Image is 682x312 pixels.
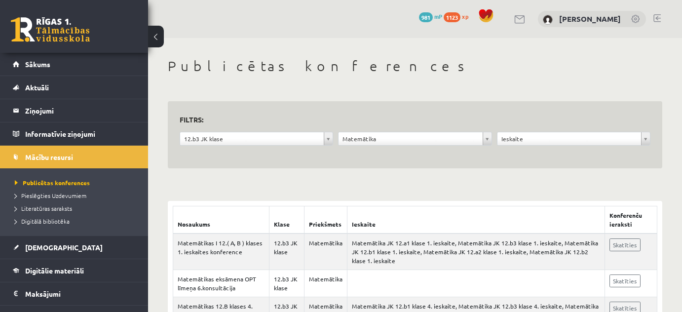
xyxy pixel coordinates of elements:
span: 981 [419,12,433,22]
a: Skatīties [609,274,641,287]
span: 1123 [444,12,460,22]
th: Nosaukums [173,206,269,234]
span: Aktuāli [25,83,49,92]
a: Skatīties [609,238,641,251]
a: Publicētas konferences [15,178,138,187]
th: Konferenču ieraksti [605,206,657,234]
a: Digitālie materiāli [13,259,136,282]
a: Ieskaite [497,132,650,145]
th: Klase [269,206,304,234]
span: Sākums [25,60,50,69]
img: Gregors Pauliņš [543,15,553,25]
span: Digitālā bibliotēka [15,217,70,225]
legend: Ziņojumi [25,99,136,122]
a: Digitālā bibliotēka [15,217,138,226]
span: Digitālie materiāli [25,266,84,275]
td: Matemātika [304,270,347,297]
a: Ziņojumi [13,99,136,122]
span: Matemātika [342,132,478,145]
span: Mācību resursi [25,153,73,161]
a: Aktuāli [13,76,136,99]
td: 12.b3 JK klase [269,234,304,270]
a: [PERSON_NAME] [559,14,621,24]
span: [DEMOGRAPHIC_DATA] [25,243,103,252]
a: 981 mP [419,12,442,20]
span: 12.b3 JK klase [184,132,320,145]
h1: Publicētas konferences [168,58,662,75]
a: 1123 xp [444,12,473,20]
a: Informatīvie ziņojumi [13,122,136,145]
a: Matemātika [339,132,491,145]
td: Matemātika [304,234,347,270]
a: Mācību resursi [13,146,136,168]
a: Literatūras saraksts [15,204,138,213]
td: Matemātikas I 12.( A, B ) klases 1. ieskaites konference [173,234,269,270]
span: Publicētas konferences [15,179,90,187]
a: Sākums [13,53,136,76]
td: Matemātikas eksāmena OPT līmeņa 6.konsultācija [173,270,269,297]
h3: Filtrs: [180,113,639,126]
a: Rīgas 1. Tālmācības vidusskola [11,17,90,42]
legend: Maksājumi [25,282,136,305]
span: xp [462,12,468,20]
a: Pieslēgties Uzdevumiem [15,191,138,200]
a: [DEMOGRAPHIC_DATA] [13,236,136,259]
legend: Informatīvie ziņojumi [25,122,136,145]
th: Priekšmets [304,206,347,234]
span: Literatūras saraksts [15,204,72,212]
td: Matemātika JK 12.a1 klase 1. ieskaite, Matemātika JK 12.b3 klase 1. ieskaite, Matemātika JK 12.b1... [347,234,605,270]
span: Pieslēgties Uzdevumiem [15,192,86,199]
span: mP [434,12,442,20]
a: Maksājumi [13,282,136,305]
th: Ieskaite [347,206,605,234]
span: Ieskaite [501,132,637,145]
a: 12.b3 JK klase [180,132,333,145]
td: 12.b3 JK klase [269,270,304,297]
